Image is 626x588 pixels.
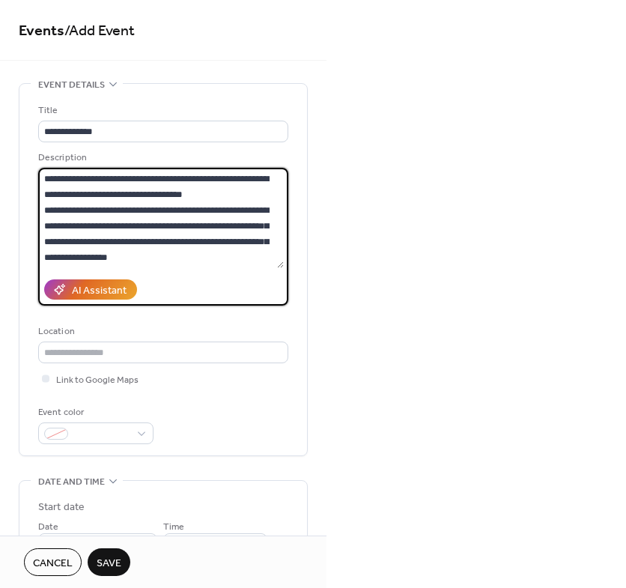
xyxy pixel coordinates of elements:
[72,283,127,299] div: AI Assistant
[44,279,137,300] button: AI Assistant
[38,519,58,535] span: Date
[24,548,82,576] button: Cancel
[97,556,121,572] span: Save
[38,77,105,93] span: Event details
[38,474,105,490] span: Date and time
[38,324,285,339] div: Location
[38,103,285,118] div: Title
[163,519,184,535] span: Time
[88,548,130,576] button: Save
[56,372,139,388] span: Link to Google Maps
[38,150,285,166] div: Description
[19,16,64,46] a: Events
[64,16,135,46] span: / Add Event
[33,556,73,572] span: Cancel
[38,404,151,420] div: Event color
[38,500,85,515] div: Start date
